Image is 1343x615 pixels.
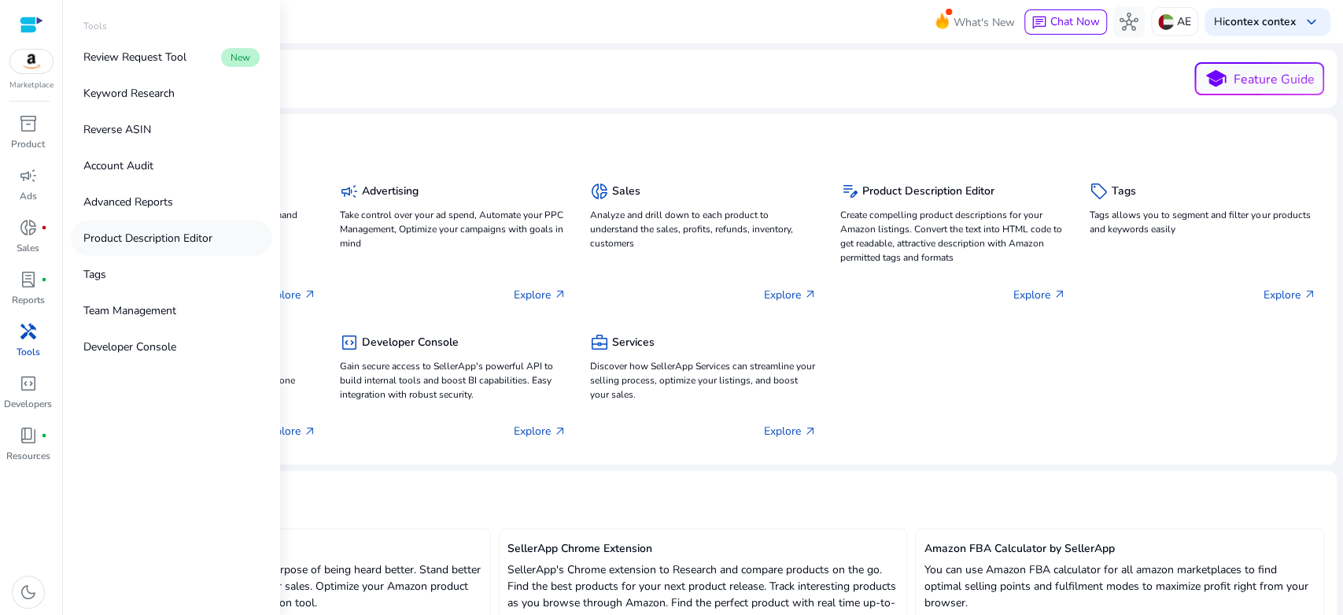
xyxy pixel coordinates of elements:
[362,336,459,350] h5: Developer Console
[9,80,53,91] p: Marketplace
[1225,14,1296,29] b: contex contex
[1194,62,1324,95] button: schoolFeature Guide
[803,288,816,301] span: arrow_outward
[41,432,47,439] span: fiber_manual_record
[10,50,53,73] img: amazon.svg
[83,157,153,174] p: Account Audit
[19,218,38,237] span: donut_small
[1113,6,1145,38] button: hub
[83,49,186,65] p: Review Request Tool
[1158,14,1174,30] img: ae.svg
[83,85,175,102] p: Keyword Research
[1304,288,1316,301] span: arrow_outward
[90,543,482,556] h5: Amazon Keyword Research Tool
[862,185,994,198] h5: Product Description Editor
[304,288,316,301] span: arrow_outward
[83,266,106,283] p: Tags
[340,208,566,250] p: Take control over your ad spend, Automate your PPC Management, Optimize your campaigns with goals...
[590,333,609,352] span: business_center
[554,288,566,301] span: arrow_outward
[612,336,655,350] h5: Services
[1090,182,1109,201] span: sell
[17,241,39,255] p: Sales
[264,287,316,303] p: Explore
[83,339,176,355] p: Developer Console
[17,345,40,359] p: Tools
[1024,9,1107,35] button: chatChat Now
[11,137,45,151] p: Product
[90,561,482,611] p: Tailor make your listing for the sole purpose of being heard better. Stand better than your compe...
[83,302,176,319] p: Team Management
[1031,15,1047,31] span: chat
[1234,70,1315,89] p: Feature Guide
[362,185,419,198] h5: Advertising
[41,224,47,231] span: fiber_manual_record
[83,194,173,210] p: Advanced Reports
[554,425,566,438] span: arrow_outward
[6,449,50,463] p: Resources
[20,189,37,203] p: Ads
[1112,185,1136,198] h5: Tags
[1013,287,1066,303] p: Explore
[1120,13,1138,31] span: hub
[83,121,151,138] p: Reverse ASIN
[19,583,38,602] span: dark_mode
[340,333,359,352] span: code_blocks
[1302,13,1321,31] span: keyboard_arrow_down
[924,543,1315,556] h5: Amazon FBA Calculator by SellerApp
[507,543,899,556] h5: SellerApp Chrome Extension
[221,48,260,67] span: New
[264,423,316,439] p: Explore
[839,182,858,201] span: edit_note
[19,114,38,133] span: inventory_2
[340,359,566,402] p: Gain secure access to SellerApp's powerful API to build internal tools and boost BI capabilities....
[340,182,359,201] span: campaign
[1205,68,1227,91] span: school
[19,166,38,185] span: campaign
[83,230,212,246] p: Product Description Editor
[19,374,38,393] span: code_blocks
[41,276,47,283] span: fiber_manual_record
[590,182,609,201] span: donut_small
[954,9,1015,36] span: What's New
[803,425,816,438] span: arrow_outward
[924,561,1315,611] p: You can use Amazon FBA calculator for all amazon marketplaces to find optimal selling points and ...
[590,208,817,250] p: Analyze and drill down to each product to understand the sales, profits, refunds, inventory, cust...
[1264,287,1316,303] p: Explore
[83,19,107,33] p: Tools
[4,397,52,411] p: Developers
[1053,288,1066,301] span: arrow_outward
[763,287,816,303] p: Explore
[612,185,640,198] h5: Sales
[514,423,566,439] p: Explore
[12,293,45,307] p: Reports
[1214,17,1296,28] p: Hi
[19,322,38,341] span: handyman
[1050,14,1100,29] span: Chat Now
[1177,8,1191,35] p: AE
[590,359,817,402] p: Discover how SellerApp Services can streamline your selling process, optimize your listings, and ...
[514,287,566,303] p: Explore
[839,208,1066,265] p: Create compelling product descriptions for your Amazon listings. Convert the text into HTML code ...
[19,426,38,445] span: book_4
[304,425,316,438] span: arrow_outward
[763,423,816,439] p: Explore
[19,270,38,289] span: lab_profile
[1090,208,1316,236] p: Tags allows you to segment and filter your products and keywords easily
